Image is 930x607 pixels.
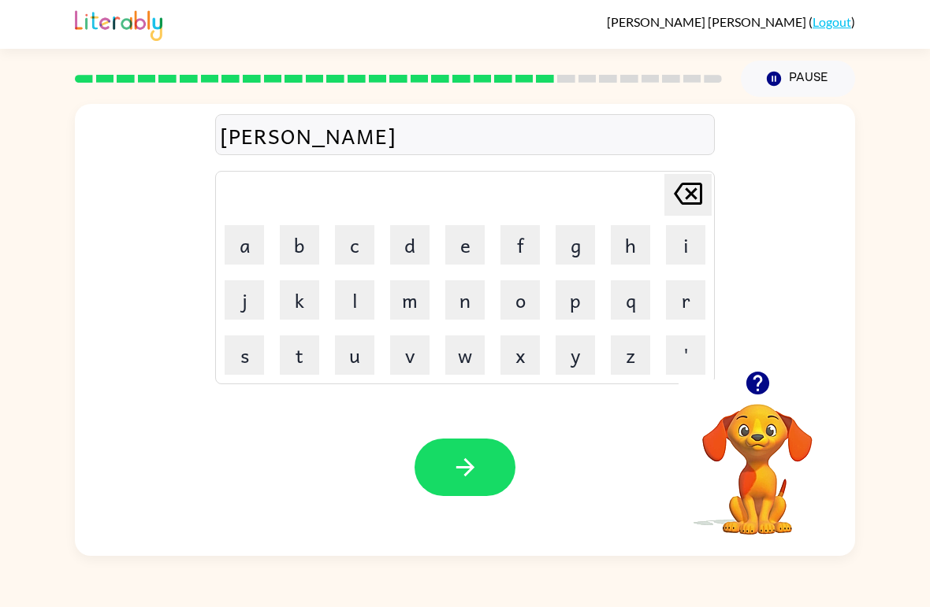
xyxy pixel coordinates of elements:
[556,225,595,265] button: g
[611,280,650,320] button: q
[335,225,374,265] button: c
[225,225,264,265] button: a
[500,280,540,320] button: o
[225,335,264,375] button: s
[280,280,319,320] button: k
[390,335,430,375] button: v
[75,6,162,41] img: Literably
[220,119,710,152] div: [PERSON_NAME]
[445,225,485,265] button: e
[500,225,540,265] button: f
[225,280,264,320] button: j
[280,335,319,375] button: t
[611,335,650,375] button: z
[445,335,485,375] button: w
[335,280,374,320] button: l
[813,14,851,29] a: Logout
[556,335,595,375] button: y
[335,335,374,375] button: u
[666,280,705,320] button: r
[679,379,836,537] video: Your browser must support playing .mp4 files to use Literably. Please try using another browser.
[280,225,319,265] button: b
[500,335,540,375] button: x
[556,280,595,320] button: p
[666,225,705,265] button: i
[611,225,650,265] button: h
[445,280,485,320] button: n
[390,225,430,265] button: d
[607,14,809,29] span: [PERSON_NAME] [PERSON_NAME]
[741,61,855,97] button: Pause
[607,14,855,29] div: ( )
[390,280,430,320] button: m
[666,335,705,375] button: '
